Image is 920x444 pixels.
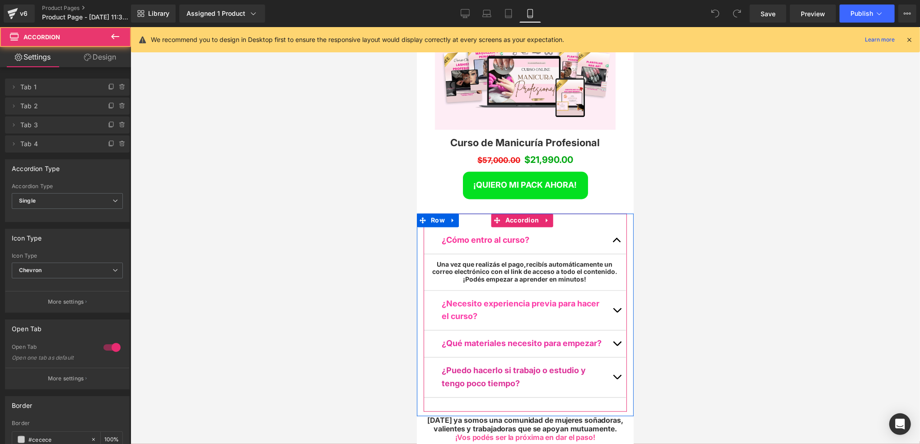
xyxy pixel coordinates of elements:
a: New Library [131,5,176,23]
div: Icon Type [12,253,123,259]
a: Curso de Manicuría Profesional [34,110,183,122]
button: ¡QUIERO MI PACK AHORA! [46,145,171,172]
a: Preview [790,5,836,23]
h5: Una vez que realizás el pago, . ¡Podés empezar a aprender en minutos! [14,234,202,257]
span: recibís automáticamente un correo electrónico con el link de acceso a todo el contenido [15,234,198,249]
span: Row [12,187,30,200]
a: Learn more [861,34,898,45]
p: More settings [48,298,84,306]
a: Mobile [519,5,541,23]
span: $57,000.00 [61,129,103,138]
span: Accordion [23,33,60,41]
span: Tab 3 [20,116,96,134]
span: ¡QUIERO MI PACK AHORA! [57,153,160,163]
div: Assigned 1 Product [187,9,258,18]
b: Chevron [19,267,42,273]
div: Border [12,420,123,426]
span: ¿Puedo hacerlo si trabajo o estudio y tengo poco tiempo? [25,339,169,361]
button: More settings [5,291,129,312]
span: Publish [850,10,873,17]
span: Product Page - [DATE] 11:38:37 [42,14,129,21]
div: Open Tab [12,343,94,353]
div: Accordion Type [12,183,123,190]
span: Save [761,9,775,18]
span: Library [148,9,169,18]
button: Publish [840,5,895,23]
span: ¿Qué materiales necesito para empezar? [25,312,185,321]
div: Border [12,397,32,409]
span: ¡Vos podés ser la próxima en dar el paso! [38,406,178,415]
button: Redo [728,5,746,23]
a: Laptop [476,5,498,23]
span: Tab 2 [20,97,96,115]
p: More settings [48,375,84,383]
span: Tab 1 [20,79,96,96]
span: [DATE] ya somos una comunidad de mujeres soñadoras, valientes y trabajadoras que se apoyan mutuam... [10,389,206,407]
a: Expand / Collapse [124,187,136,200]
a: Expand / Collapse [30,187,42,200]
a: v6 [4,5,35,23]
div: Icon Type [12,229,42,242]
div: Accordion Type [12,160,60,172]
a: Desktop [454,5,476,23]
b: Single [19,197,36,204]
span: Preview [801,9,825,18]
button: Undo [706,5,724,23]
div: Open one tab as default [12,355,93,361]
span: ¿Cómo entro al curso? [25,208,112,218]
div: v6 [18,8,29,19]
span: $21,990.00 [107,126,156,140]
span: Accordion [86,187,125,200]
div: Open Intercom Messenger [889,413,911,435]
span: ¿Necesito experiencia previa para hacer el curso? [25,272,182,295]
p: We recommend you to design in Desktop first to ensure the responsive layout would display correct... [151,35,564,45]
a: Product Pages [42,5,146,12]
button: More [898,5,916,23]
a: Tablet [498,5,519,23]
div: Open Tab [12,320,42,333]
button: More settings [5,368,129,389]
a: Design [67,47,133,67]
span: Tab 4 [20,135,96,153]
